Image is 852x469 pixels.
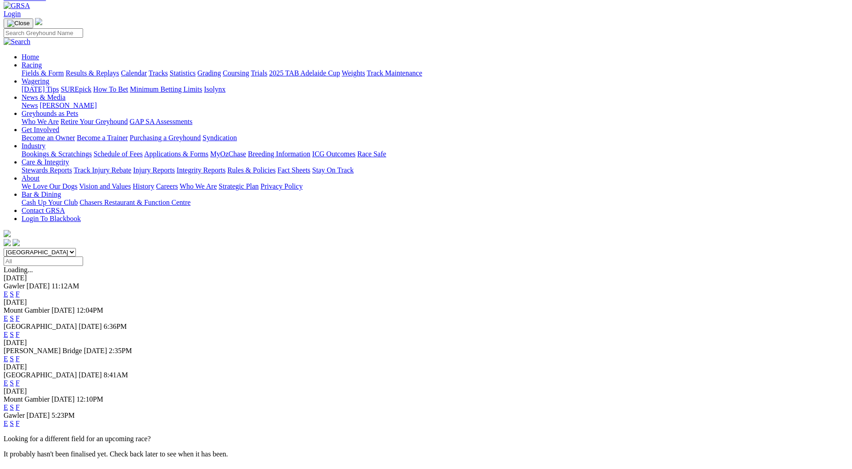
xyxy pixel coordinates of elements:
a: E [4,290,8,298]
span: Gawler [4,411,25,419]
span: 12:10PM [76,395,103,403]
div: [DATE] [4,363,848,371]
a: Fact Sheets [278,166,310,174]
a: 2025 TAB Adelaide Cup [269,69,340,77]
a: F [16,403,20,411]
a: Statistics [170,69,196,77]
span: Gawler [4,282,25,290]
a: MyOzChase [210,150,246,158]
a: Trials [251,69,267,77]
div: [DATE] [4,298,848,306]
div: News & Media [22,102,848,110]
a: Coursing [223,69,249,77]
span: 11:12AM [52,282,79,290]
span: Mount Gambier [4,306,50,314]
a: Breeding Information [248,150,310,158]
span: Mount Gambier [4,395,50,403]
div: [DATE] [4,387,848,395]
a: Results & Replays [66,69,119,77]
span: 6:36PM [104,323,127,330]
img: Search [4,38,31,46]
div: Industry [22,150,848,158]
a: How To Bet [93,85,128,93]
a: [PERSON_NAME] [40,102,97,109]
a: Injury Reports [133,166,175,174]
a: Who We Are [22,118,59,125]
span: [DATE] [84,347,107,354]
a: F [16,314,20,322]
a: Bar & Dining [22,190,61,198]
img: GRSA [4,2,30,10]
a: Racing [22,61,42,69]
a: Contact GRSA [22,207,65,214]
a: Become a Trainer [77,134,128,142]
a: F [16,355,20,363]
span: [DATE] [26,282,50,290]
span: 8:41AM [104,371,128,379]
a: S [10,403,14,411]
div: [DATE] [4,339,848,347]
a: S [10,355,14,363]
a: Syndication [203,134,237,142]
partial: It probably hasn't been finalised yet. Check back later to see when it has been. [4,450,228,458]
a: Login To Blackbook [22,215,81,222]
a: History [132,182,154,190]
div: Bar & Dining [22,199,848,207]
a: F [16,331,20,338]
a: Login [4,10,21,18]
a: E [4,379,8,387]
a: Stewards Reports [22,166,72,174]
a: Calendar [121,69,147,77]
a: S [10,420,14,427]
span: 2:35PM [109,347,132,354]
a: Wagering [22,77,49,85]
img: facebook.svg [4,239,11,246]
a: Race Safe [357,150,386,158]
a: Schedule of Fees [93,150,142,158]
a: S [10,331,14,338]
span: 12:04PM [76,306,103,314]
a: [DATE] Tips [22,85,59,93]
a: E [4,355,8,363]
a: S [10,314,14,322]
span: [DATE] [26,411,50,419]
button: Toggle navigation [4,18,33,28]
span: [GEOGRAPHIC_DATA] [4,323,77,330]
img: Close [7,20,30,27]
a: Who We Are [180,182,217,190]
a: Home [22,53,39,61]
a: News & Media [22,93,66,101]
img: logo-grsa-white.png [4,230,11,237]
a: F [16,379,20,387]
a: SUREpick [61,85,91,93]
span: 5:23PM [52,411,75,419]
a: S [10,290,14,298]
div: Wagering [22,85,848,93]
span: [DATE] [79,323,102,330]
input: Search [4,28,83,38]
a: ICG Outcomes [312,150,355,158]
a: Stay On Track [312,166,353,174]
a: E [4,331,8,338]
a: Fields & Form [22,69,64,77]
a: Retire Your Greyhound [61,118,128,125]
span: [DATE] [52,306,75,314]
a: Track Maintenance [367,69,422,77]
a: Greyhounds as Pets [22,110,78,117]
div: Get Involved [22,134,848,142]
a: E [4,420,8,427]
a: Become an Owner [22,134,75,142]
a: Vision and Values [79,182,131,190]
input: Select date [4,257,83,266]
div: [DATE] [4,274,848,282]
a: S [10,379,14,387]
a: Grading [198,69,221,77]
a: F [16,420,20,427]
a: Applications & Forms [144,150,208,158]
a: Rules & Policies [227,166,276,174]
a: Cash Up Your Club [22,199,78,206]
a: Careers [156,182,178,190]
a: GAP SA Assessments [130,118,193,125]
a: F [16,290,20,298]
a: Purchasing a Greyhound [130,134,201,142]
